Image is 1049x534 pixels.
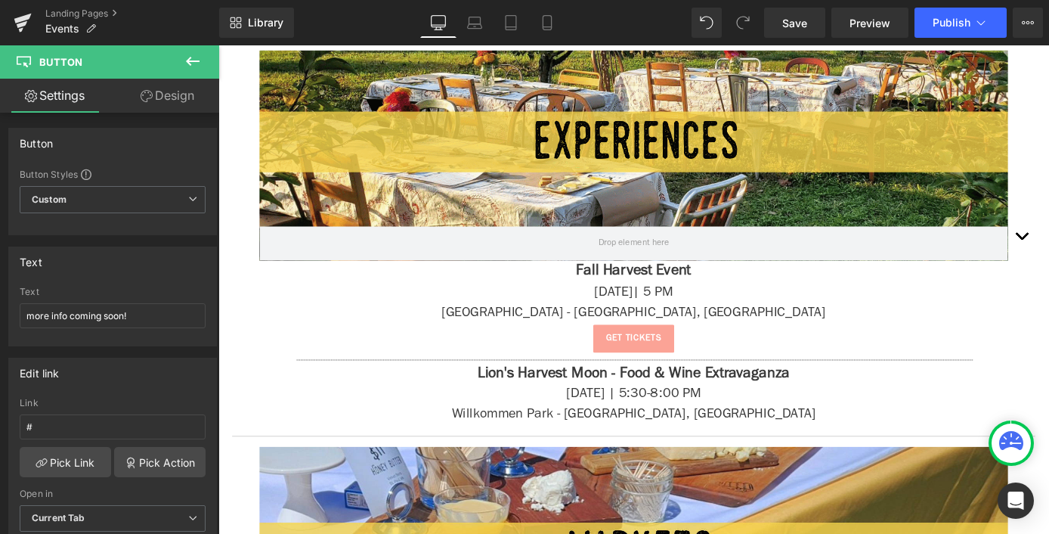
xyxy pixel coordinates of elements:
[20,247,42,269] div: Text
[45,374,869,396] p: [DATE] | 5:30-8:00 PM
[20,359,60,380] div: Edit link
[456,8,493,38] a: Laptop
[32,194,67,206] b: Custom
[246,289,669,304] span: [GEOGRAPHIC_DATA] - [GEOGRAPHIC_DATA], [GEOGRAPHIC_DATA]
[413,308,502,340] a: Get tickets
[529,8,565,38] a: Mobile
[113,79,222,113] a: Design
[45,396,869,419] p: Willkommen Park - [GEOGRAPHIC_DATA], [GEOGRAPHIC_DATA]
[45,8,219,20] a: Landing Pages
[782,15,807,31] span: Save
[493,8,529,38] a: Tablet
[45,23,79,35] span: Events
[1013,8,1043,38] button: More
[20,398,206,408] div: Link
[219,8,294,38] a: New Library
[427,316,487,331] span: Get tickets
[849,15,890,31] span: Preview
[45,262,869,285] p: [DATE]
[20,489,206,499] div: Open in
[20,447,111,477] a: Pick Link
[831,8,908,38] a: Preview
[692,8,722,38] button: Undo
[728,8,758,38] button: Redo
[20,129,53,150] div: Button
[933,17,970,29] span: Publish
[20,168,206,180] div: Button Styles
[456,266,501,281] span: | 5 PM
[394,241,521,258] strong: Fall Harvest Event
[20,414,206,439] input: https://your-shop.myshopify.com
[248,16,283,29] span: Library
[286,355,630,371] strong: Lion's Harvest Moon - Food & Wine Extravaganza
[39,56,82,68] span: Button
[114,447,206,477] a: Pick Action
[20,287,206,297] div: Text
[914,8,1007,38] button: Publish
[420,8,456,38] a: Desktop
[998,483,1034,519] div: Open Intercom Messenger
[32,512,85,523] b: Current Tab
